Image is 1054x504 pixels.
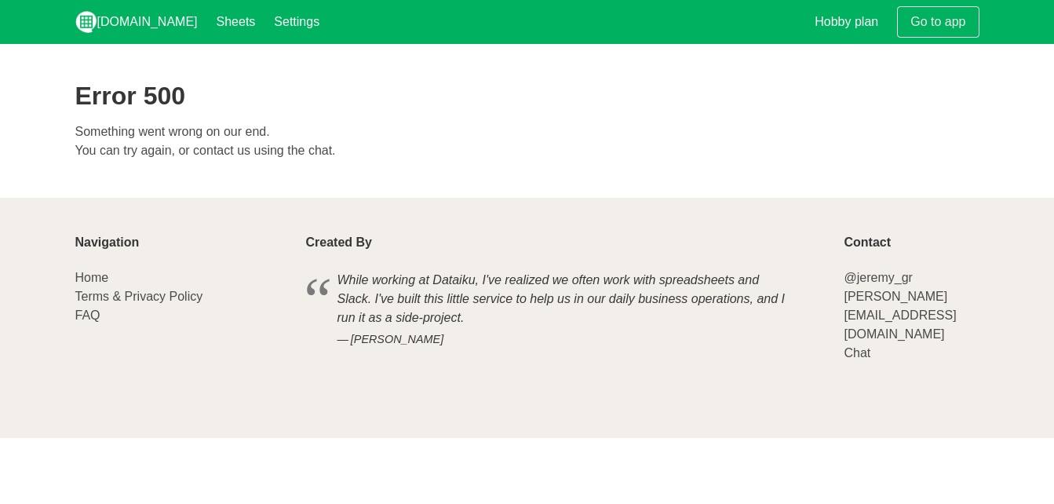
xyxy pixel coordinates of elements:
[75,11,97,33] img: logo_v2_white.png
[337,331,794,349] cite: [PERSON_NAME]
[897,6,979,38] a: Go to app
[75,122,979,160] p: Something went wrong on our end. You can try again, or contact us using the chat.
[844,236,979,250] p: Contact
[306,236,826,250] p: Created By
[844,271,912,284] a: @jeremy_gr
[75,271,109,284] a: Home
[844,290,956,341] a: [PERSON_NAME][EMAIL_ADDRESS][DOMAIN_NAME]
[75,309,100,322] a: FAQ
[75,290,203,303] a: Terms & Privacy Policy
[306,268,826,351] blockquote: While working at Dataiku, I've realized we often work with spreadsheets and Slack. I've built thi...
[75,82,979,110] h1: Error 500
[75,236,287,250] p: Navigation
[844,346,870,360] a: Chat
